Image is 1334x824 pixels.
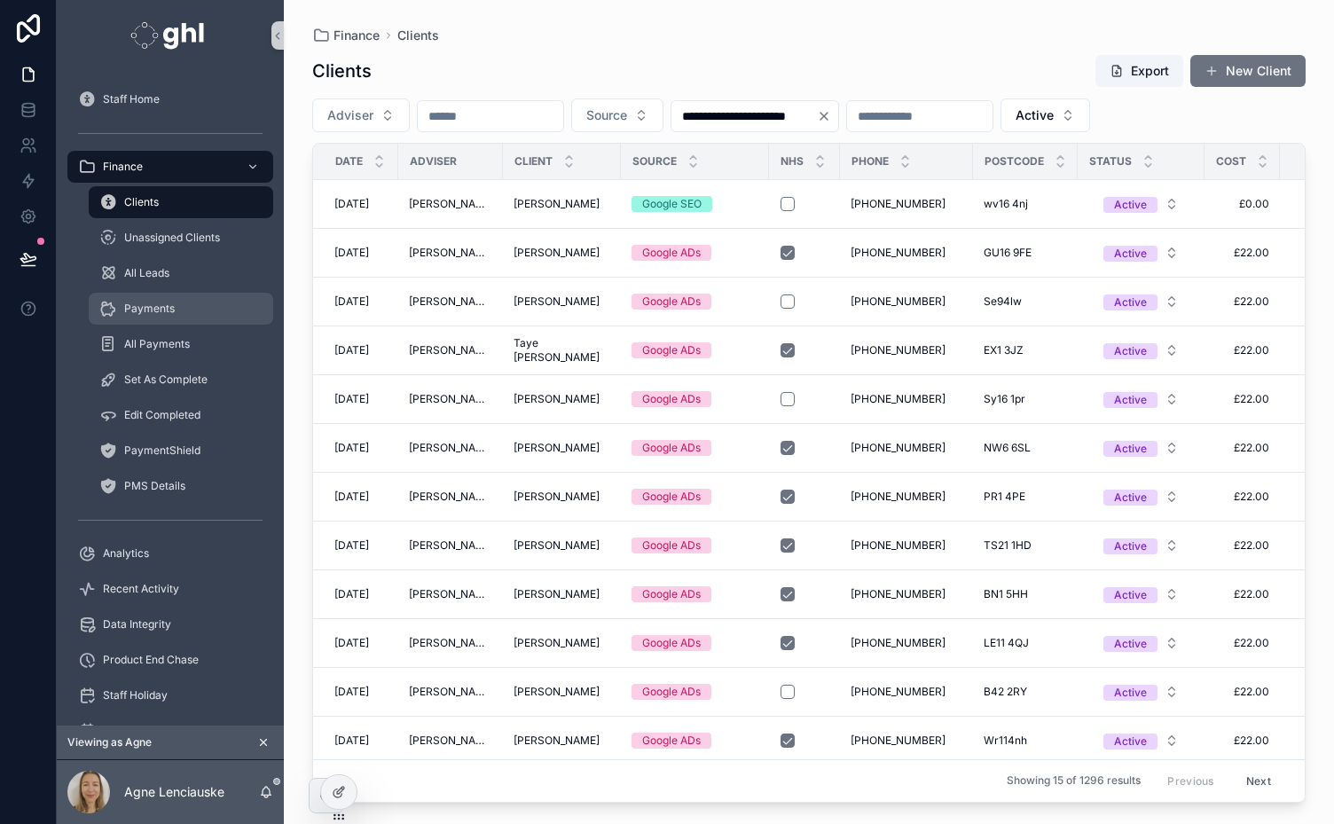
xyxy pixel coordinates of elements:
[334,392,388,406] a: [DATE]
[1215,392,1269,406] a: £22.00
[642,342,701,358] div: Google ADs
[312,27,380,44] a: Finance
[1215,246,1269,260] a: £22.00
[124,783,224,801] p: Agne Lenciauske
[851,294,962,309] a: [PHONE_NUMBER]
[984,685,1027,699] span: B42 2RY
[984,392,1067,406] a: Sy16 1pr
[851,197,962,211] a: [PHONE_NUMBER]
[514,294,610,309] a: [PERSON_NAME]
[334,343,388,357] a: [DATE]
[397,27,439,44] span: Clients
[409,636,492,650] a: [PERSON_NAME]
[632,391,758,407] a: Google ADs
[984,538,1032,553] span: TS21 1HD
[817,109,838,123] button: Clear
[334,734,388,748] a: [DATE]
[514,490,610,504] a: [PERSON_NAME]
[1114,343,1147,359] div: Active
[642,440,701,456] div: Google ADs
[851,294,946,309] span: [PHONE_NUMBER]
[632,294,758,310] a: Google ADs
[57,71,284,726] div: scrollable content
[409,246,492,260] a: [PERSON_NAME]
[851,441,946,455] span: [PHONE_NUMBER]
[1088,187,1194,221] a: Select Button
[334,538,369,553] span: [DATE]
[514,685,600,699] span: [PERSON_NAME]
[409,538,492,553] a: [PERSON_NAME]
[514,636,610,650] a: [PERSON_NAME]
[409,343,492,357] a: [PERSON_NAME]
[514,538,610,553] a: [PERSON_NAME]
[851,587,962,601] a: [PHONE_NUMBER]
[124,231,220,245] span: Unassigned Clients
[312,98,410,132] button: Select Button
[984,197,1067,211] a: wv16 4nj
[409,685,492,699] a: [PERSON_NAME]
[642,684,701,700] div: Google ADs
[632,684,758,700] a: Google ADs
[67,644,273,676] a: Product End Chase
[1088,382,1194,416] a: Select Button
[642,294,701,310] div: Google ADs
[514,587,600,601] span: [PERSON_NAME]
[89,293,273,325] a: Payments
[984,294,1022,309] span: Se94lw
[984,343,1024,357] span: EX1 3JZ
[334,587,369,601] span: [DATE]
[103,546,149,561] span: Analytics
[984,246,1032,260] span: GU16 9FE
[851,197,946,211] span: [PHONE_NUMBER]
[1234,767,1283,795] button: Next
[1114,636,1147,652] div: Active
[984,587,1028,601] span: BN1 5HH
[89,399,273,431] a: Edit Completed
[409,294,492,309] a: [PERSON_NAME]
[124,408,200,422] span: Edit Completed
[1088,577,1194,611] a: Select Button
[1088,285,1194,318] a: Select Button
[89,222,273,254] a: Unassigned Clients
[1088,480,1194,514] a: Select Button
[1215,734,1269,748] a: £22.00
[1089,286,1193,318] button: Select Button
[103,160,143,174] span: Finance
[1216,154,1246,169] span: Cost
[1215,490,1269,504] a: £22.00
[1190,55,1306,87] button: New Client
[1007,774,1141,789] span: Showing 15 of 1296 results
[781,154,804,169] span: NHS
[851,538,962,553] a: [PHONE_NUMBER]
[1114,197,1147,213] div: Active
[1089,188,1193,220] button: Select Button
[984,636,1029,650] span: LE11 4QJ
[632,733,758,749] a: Google ADs
[514,294,600,309] span: [PERSON_NAME]
[89,364,273,396] a: Set As Complete
[642,733,701,749] div: Google ADs
[334,294,369,309] span: [DATE]
[851,685,962,699] a: [PHONE_NUMBER]
[851,246,962,260] a: [PHONE_NUMBER]
[103,617,171,632] span: Data Integrity
[103,688,168,702] span: Staff Holiday
[1215,538,1269,553] a: £22.00
[124,443,200,458] span: PaymentShield
[334,685,369,699] span: [DATE]
[1089,383,1193,415] button: Select Button
[984,734,1067,748] a: Wr114nh
[984,538,1067,553] a: TS21 1HD
[984,587,1067,601] a: BN1 5HH
[333,27,380,44] span: Finance
[1089,725,1193,757] button: Select Button
[409,392,492,406] span: [PERSON_NAME]
[335,154,363,169] span: Date
[1114,587,1147,603] div: Active
[642,489,701,505] div: Google ADs
[632,440,758,456] a: Google ADs
[124,479,185,493] span: PMS Details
